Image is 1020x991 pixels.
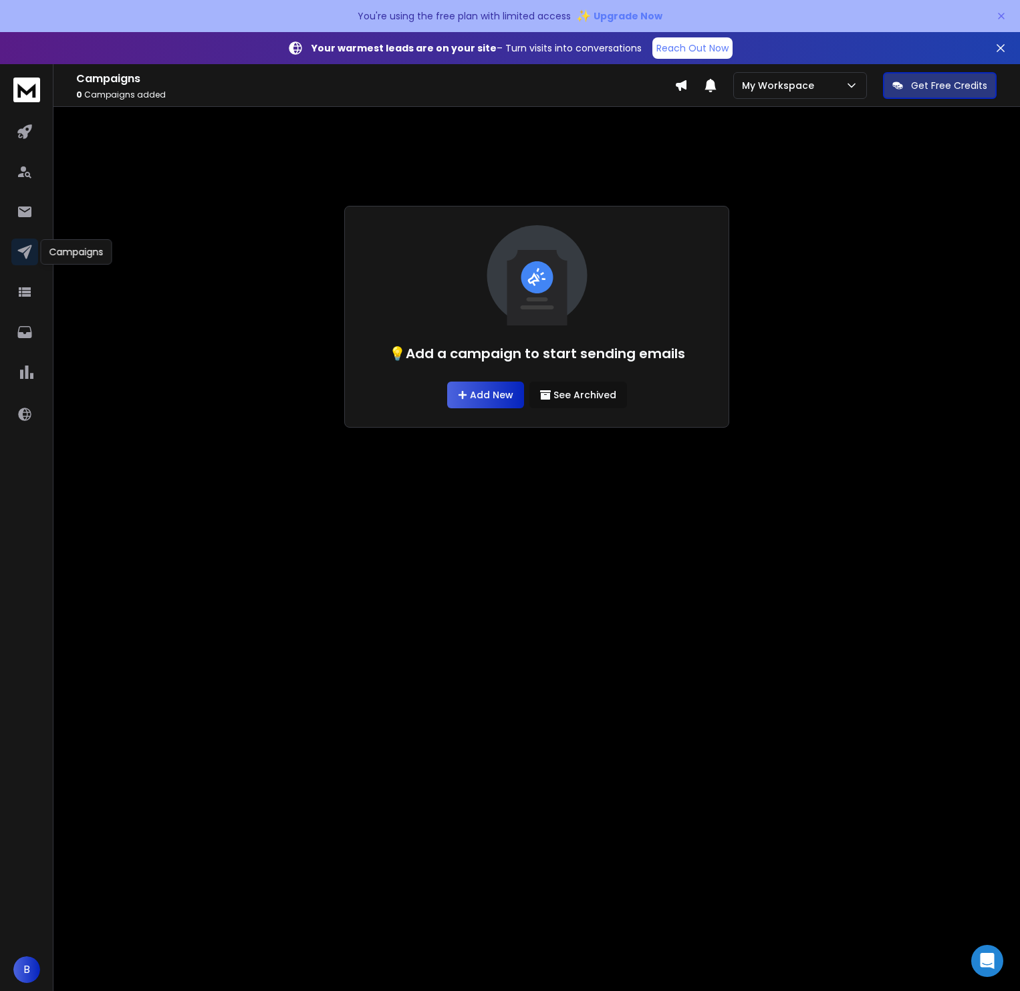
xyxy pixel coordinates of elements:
button: B [13,956,40,983]
span: Upgrade Now [594,9,662,23]
a: Reach Out Now [652,37,733,59]
button: See Archived [529,382,627,408]
p: You're using the free plan with limited access [358,9,571,23]
a: Add New [447,382,524,408]
p: My Workspace [742,79,819,92]
span: ✨ [576,7,591,25]
p: Campaigns added [76,90,674,100]
h1: Campaigns [76,71,674,87]
div: Campaigns [41,239,112,265]
div: Open Intercom Messenger [971,945,1003,977]
span: 0 [76,89,82,100]
p: Reach Out Now [656,41,729,55]
h1: 💡Add a campaign to start sending emails [389,344,685,363]
button: Get Free Credits [883,72,997,99]
p: Get Free Credits [911,79,987,92]
p: – Turn visits into conversations [311,41,642,55]
button: ✨Upgrade Now [576,3,662,29]
img: logo [13,78,40,102]
strong: Your warmest leads are on your site [311,41,497,55]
